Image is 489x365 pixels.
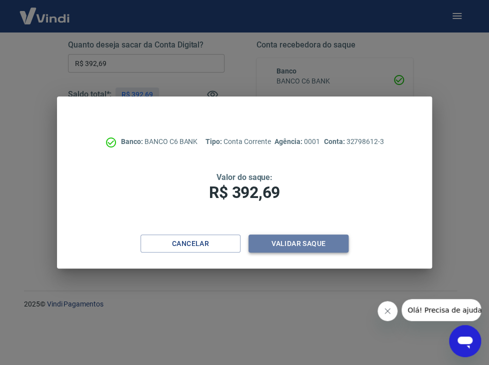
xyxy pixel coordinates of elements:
[324,136,384,147] p: 32798612-3
[449,325,481,357] iframe: Botão para abrir a janela de mensagens
[205,137,223,145] span: Tipo:
[140,234,240,253] button: Cancelar
[121,137,144,145] span: Banco:
[121,136,197,147] p: BANCO C6 BANK
[205,136,270,147] p: Conta Corrente
[401,299,481,321] iframe: Mensagem da empresa
[274,137,304,145] span: Agência:
[209,183,280,202] span: R$ 392,69
[248,234,348,253] button: Validar saque
[6,7,84,15] span: Olá! Precisa de ajuda?
[274,136,319,147] p: 0001
[377,301,397,321] iframe: Fechar mensagem
[216,172,272,182] span: Valor do saque:
[324,137,346,145] span: Conta:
